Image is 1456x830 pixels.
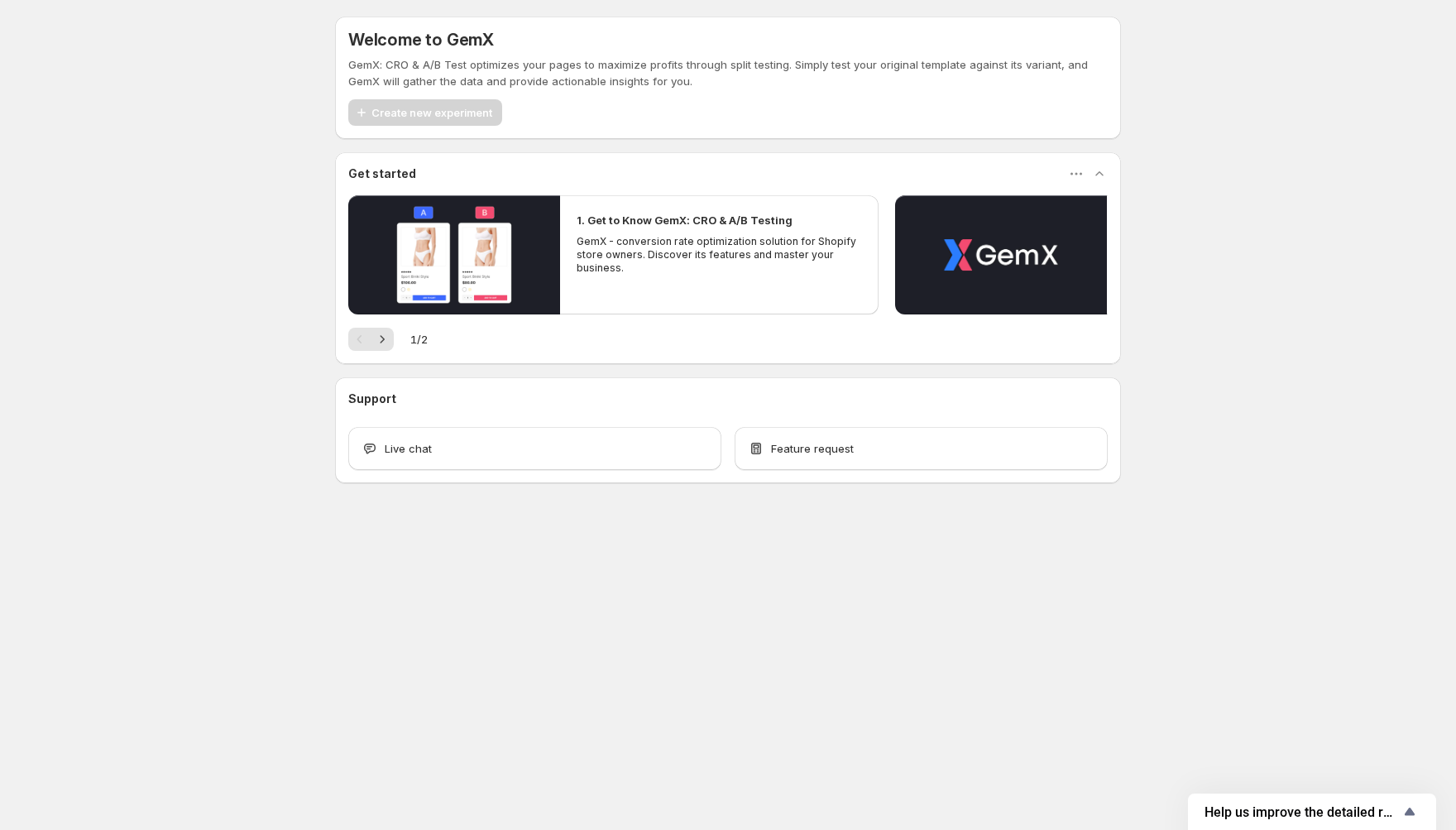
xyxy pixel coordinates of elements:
[348,328,394,351] nav: Pagination
[577,212,793,228] h2: 1. Get to Know GemX: CRO & A/B Testing
[771,440,854,457] span: Feature request
[1205,802,1420,822] button: Show survey - Help us improve the detailed report for A/B campaigns
[385,440,432,457] span: Live chat
[348,391,396,407] h3: Support
[895,195,1107,314] button: Play video
[348,195,560,314] button: Play video
[348,56,1108,89] p: GemX: CRO & A/B Test optimizes your pages to maximize profits through split testing. Simply test ...
[1205,804,1400,820] span: Help us improve the detailed report for A/B campaigns
[348,166,416,182] h3: Get started
[348,30,494,50] h5: Welcome to GemX
[410,331,428,348] span: 1 / 2
[371,328,394,351] button: Next
[577,235,861,275] p: GemX - conversion rate optimization solution for Shopify store owners. Discover its features and ...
